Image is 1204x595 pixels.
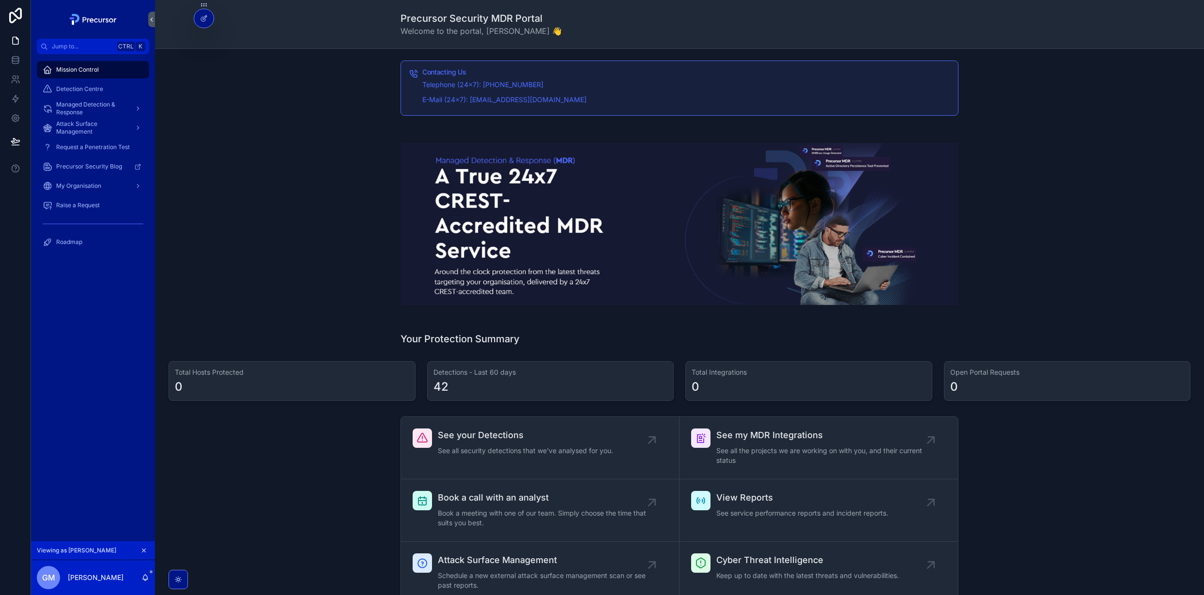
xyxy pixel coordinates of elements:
[438,508,652,528] span: Book a meeting with one of our team. Simply choose the time that suits you best.
[716,491,888,504] span: View Reports
[716,428,931,442] span: See my MDR Integrations
[37,39,149,54] button: Jump to...CtrlK
[679,479,958,542] a: View ReportsSee service performance reports and incident reports.
[37,547,116,554] span: Viewing as [PERSON_NAME]
[67,12,120,27] img: App logo
[433,379,448,395] div: 42
[37,61,149,78] a: Mission Control
[56,120,127,136] span: Attack Surface Management
[438,553,652,567] span: Attack Surface Management
[716,446,931,465] span: See all the projects we are working on with you, and their current status
[438,571,652,590] span: Schedule a new external attack surface management scan or see past reports.
[42,572,55,583] span: GM
[56,143,130,151] span: Request a Penetration Test
[31,54,155,263] div: scrollable content
[56,238,82,246] span: Roadmap
[679,417,958,479] a: See my MDR IntegrationsSee all the projects we are working on with you, and their current status
[37,138,149,156] a: Request a Penetration Test
[692,379,699,395] div: 0
[56,201,100,209] span: Raise a Request
[438,428,613,442] span: See your Detections
[422,94,950,106] p: E-Mail (24x7): [EMAIL_ADDRESS][DOMAIN_NAME]
[68,573,123,582] p: [PERSON_NAME]
[438,491,652,504] span: Book a call with an analyst
[716,508,888,518] span: See service performance reports and incident reports.
[401,143,958,305] img: 17888-2024-08-22-14_25_07-Picture1.png
[422,79,950,106] div: Telephone (24x7): 0330 236 8025 E-Mail (24x7): soc@precursorsecurity.com
[37,100,149,117] a: Managed Detection & Response
[137,43,144,50] span: K
[56,101,127,116] span: Managed Detection & Response
[37,177,149,195] a: My Organisation
[422,79,950,91] p: Telephone (24x7): [PHONE_NUMBER]
[117,42,135,51] span: Ctrl
[56,163,122,170] span: Precursor Security Blog
[438,446,613,456] span: See all security detections that we've analysed for you.
[401,417,679,479] a: See your DetectionsSee all security detections that we've analysed for you.
[716,553,899,567] span: Cyber Threat Intelligence
[37,158,149,175] a: Precursor Security Blog
[56,85,103,93] span: Detection Centre
[401,332,520,346] h1: Your Protection Summary
[692,367,926,377] h3: Total Integrations
[433,367,668,377] h3: Detections - Last 60 days
[716,571,899,580] span: Keep up to date with the latest threats and vulnerabilities.
[401,25,562,37] span: Welcome to the portal, [PERSON_NAME] 👋
[52,43,113,50] span: Jump to...
[950,379,958,395] div: 0
[175,367,409,377] h3: Total Hosts Protected
[401,479,679,542] a: Book a call with an analystBook a meeting with one of our team. Simply choose the time that suits...
[422,69,950,76] h5: Contacting Us
[56,182,101,190] span: My Organisation
[37,119,149,137] a: Attack Surface Management
[175,379,183,395] div: 0
[37,197,149,214] a: Raise a Request
[950,367,1185,377] h3: Open Portal Requests
[37,80,149,98] a: Detection Centre
[37,233,149,251] a: Roadmap
[56,66,99,74] span: Mission Control
[401,12,562,25] h1: Precursor Security MDR Portal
